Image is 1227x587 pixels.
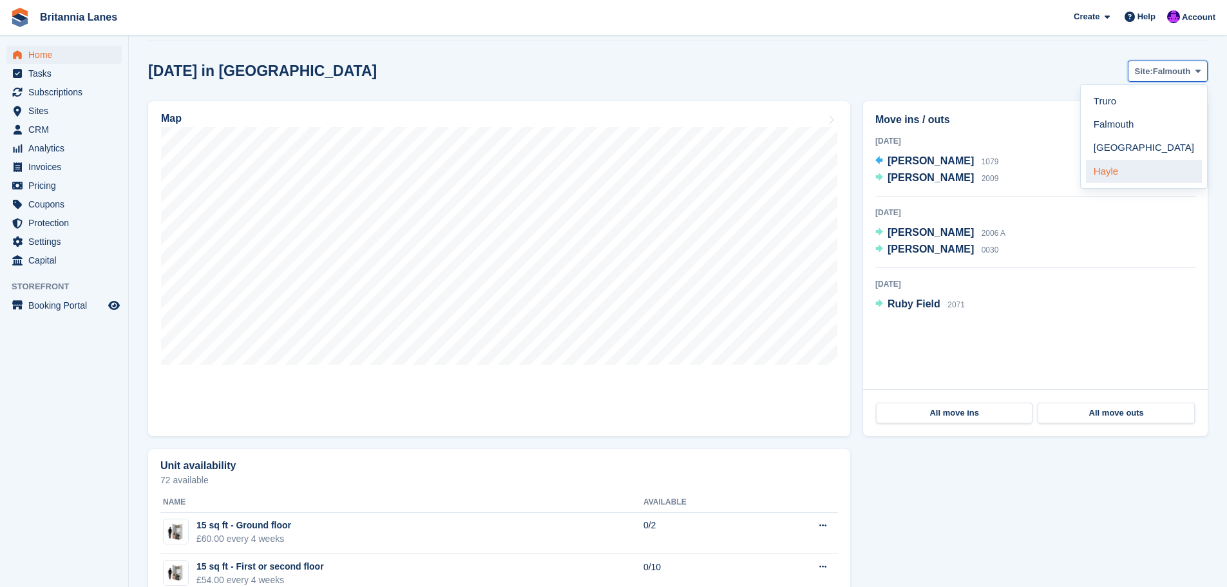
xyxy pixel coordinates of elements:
a: menu [6,46,122,64]
div: [DATE] [875,135,1195,147]
a: menu [6,177,122,195]
span: Falmouth [1153,65,1191,78]
div: £60.00 every 4 weeks [196,532,291,546]
span: Protection [28,214,106,232]
p: 72 available [160,476,838,485]
span: Coupons [28,195,106,213]
span: [PERSON_NAME] [888,244,974,255]
h2: Unit availability [160,460,236,472]
a: menu [6,195,122,213]
span: Settings [28,233,106,251]
a: menu [6,296,122,314]
a: [GEOGRAPHIC_DATA] [1086,137,1202,160]
span: Storefront [12,280,128,293]
span: Site: [1135,65,1153,78]
a: Preview store [106,298,122,313]
a: [PERSON_NAME] 2009 [875,170,998,187]
span: Account [1182,11,1215,24]
a: Truro [1086,90,1202,113]
span: 2071 [947,300,965,309]
a: menu [6,83,122,101]
a: [PERSON_NAME] 1079 [875,153,998,170]
span: Analytics [28,139,106,157]
a: Falmouth [1086,113,1202,137]
span: Ruby Field [888,298,940,309]
th: Name [160,492,643,513]
span: [PERSON_NAME] [888,155,974,166]
img: stora-icon-8386f47178a22dfd0bd8f6a31ec36ba5ce8667c1dd55bd0f319d3a0aa187defe.svg [10,8,30,27]
span: 0030 [982,245,999,255]
a: [PERSON_NAME] 0030 [875,242,998,258]
a: All move ins [876,403,1032,423]
a: menu [6,64,122,82]
a: Britannia Lanes [35,6,122,28]
img: Mark Lane [1167,10,1180,23]
div: 15 sq ft - First or second floor [196,560,324,573]
span: Subscriptions [28,83,106,101]
div: [DATE] [875,278,1195,290]
span: Sites [28,102,106,120]
span: [PERSON_NAME] [888,172,974,183]
div: £54.00 every 4 weeks [196,573,324,587]
th: Available [643,492,763,513]
span: 2006 A [982,229,1005,238]
span: Pricing [28,177,106,195]
h2: [DATE] in [GEOGRAPHIC_DATA] [148,63,377,80]
span: Tasks [28,64,106,82]
h2: Move ins / outs [875,112,1195,128]
span: 2009 [982,174,999,183]
a: menu [6,102,122,120]
span: [PERSON_NAME] [888,227,974,238]
a: menu [6,251,122,269]
a: menu [6,214,122,232]
span: 1079 [982,157,999,166]
button: Site: Falmouth [1128,61,1208,82]
td: 0/2 [643,512,763,553]
div: [DATE] [875,207,1195,218]
span: Capital [28,251,106,269]
a: [PERSON_NAME] 2006 A [875,225,1005,242]
span: Booking Portal [28,296,106,314]
span: Invoices [28,158,106,176]
a: menu [6,139,122,157]
h2: Map [161,113,182,124]
div: 15 sq ft - Ground floor [196,519,291,532]
span: Help [1137,10,1156,23]
span: CRM [28,120,106,139]
a: Ruby Field 2071 [875,296,965,313]
a: Hayle [1086,160,1202,183]
img: 15-sqft-unit.jpg [164,564,188,582]
span: Home [28,46,106,64]
a: menu [6,158,122,176]
img: 15-sqft-unit.jpg [164,523,188,541]
a: Map [148,101,850,436]
a: All move outs [1038,403,1194,423]
a: menu [6,233,122,251]
a: menu [6,120,122,139]
span: Create [1074,10,1099,23]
